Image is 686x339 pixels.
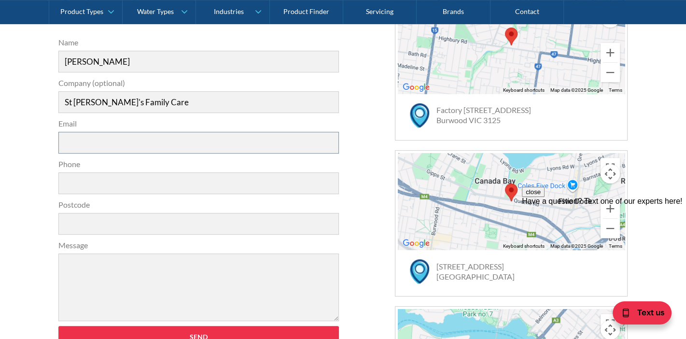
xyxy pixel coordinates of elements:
[550,87,602,93] span: Map data ©2025 Google
[608,87,622,93] a: Terms (opens in new tab)
[58,118,339,129] label: Email
[58,240,339,251] label: Message
[601,43,620,62] button: Zoom in
[214,8,244,16] div: Industries
[137,8,174,16] div: Water Types
[400,81,432,94] img: Google
[601,164,620,184] button: Map camera controls
[58,37,339,48] label: Name
[400,237,432,250] a: Open this area in Google Maps (opens a new window)
[503,87,544,94] button: Keyboard shortcuts
[503,243,544,250] button: Keyboard shortcuts
[501,180,521,205] div: Map pin
[58,199,339,211] label: Postcode
[60,8,103,16] div: Product Types
[601,158,620,177] button: Toggle fullscreen view
[58,77,339,89] label: Company (optional)
[601,63,620,82] button: Zoom out
[522,187,686,303] iframe: podium webchat widget prompt
[501,24,521,49] div: Map pin
[410,103,429,128] img: map marker icon
[410,259,429,284] img: map marker icon
[400,81,432,94] a: Open this area in Google Maps (opens a new window)
[436,105,531,125] a: Factory [STREET_ADDRESS]Burwood VIC 3125
[436,262,515,281] a: [STREET_ADDRESS][GEOGRAPHIC_DATA]
[400,237,432,250] img: Google
[58,158,339,170] label: Phone
[589,291,686,339] iframe: podium webchat widget bubble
